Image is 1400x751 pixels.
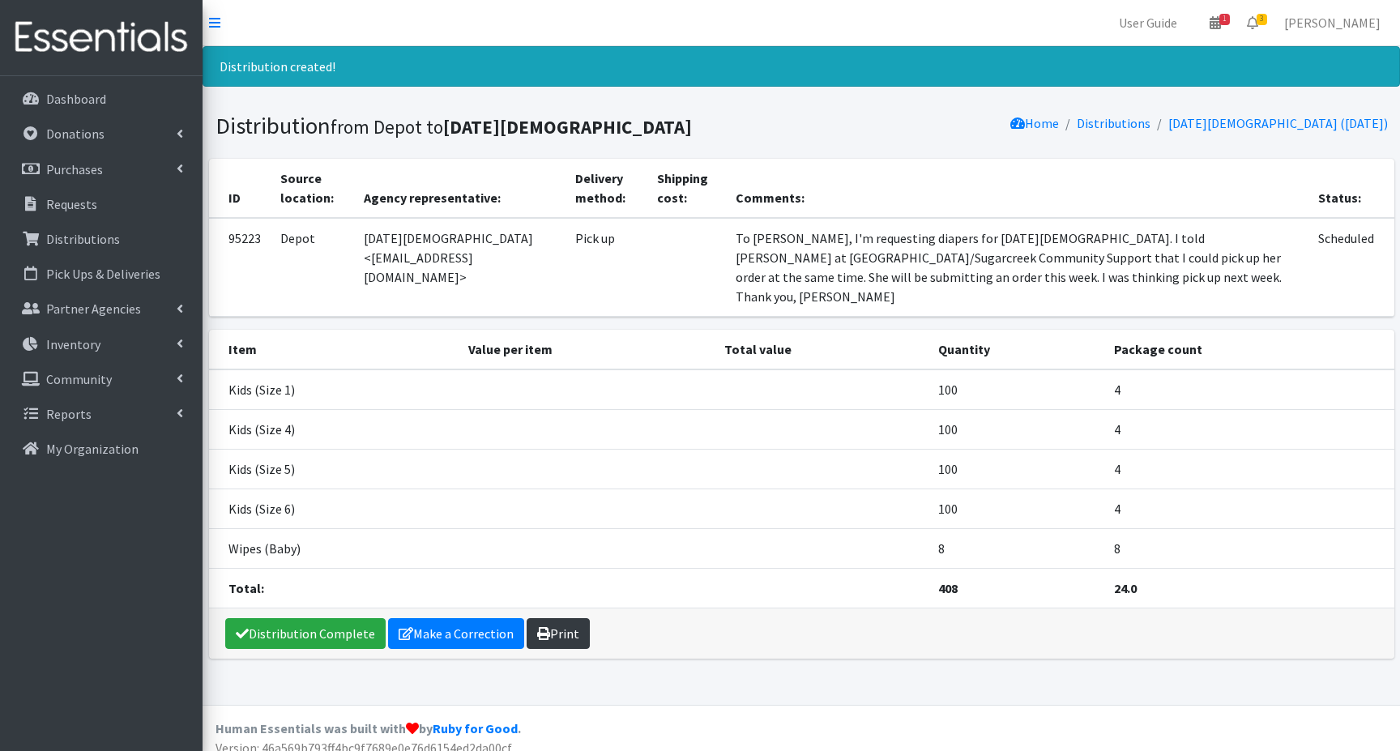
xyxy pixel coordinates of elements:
[46,161,103,177] p: Purchases
[6,188,196,220] a: Requests
[331,115,692,139] small: from Depot to
[209,218,271,317] td: 95223
[209,489,459,528] td: Kids (Size 6)
[1257,14,1267,25] span: 3
[46,126,105,142] p: Donations
[46,301,141,317] p: Partner Agencies
[388,618,524,649] a: Make a Correction
[46,91,106,107] p: Dashboard
[6,398,196,430] a: Reports
[216,112,796,140] h1: Distribution
[1234,6,1271,39] a: 3
[46,441,139,457] p: My Organization
[1010,115,1059,131] a: Home
[459,330,715,369] th: Value per item
[46,406,92,422] p: Reports
[443,115,692,139] b: [DATE][DEMOGRAPHIC_DATA]
[209,528,459,568] td: Wipes (Baby)
[203,46,1400,87] div: Distribution created!
[928,369,1104,410] td: 100
[715,330,928,369] th: Total value
[6,292,196,325] a: Partner Agencies
[271,159,354,218] th: Source location:
[1104,528,1394,568] td: 8
[1219,14,1230,25] span: 1
[928,330,1104,369] th: Quantity
[6,328,196,361] a: Inventory
[1104,330,1394,369] th: Package count
[6,11,196,65] img: HumanEssentials
[1104,449,1394,489] td: 4
[6,433,196,465] a: My Organization
[433,720,518,736] a: Ruby for Good
[225,618,386,649] a: Distribution Complete
[1077,115,1150,131] a: Distributions
[1104,489,1394,528] td: 4
[46,231,120,247] p: Distributions
[527,618,590,649] a: Print
[209,409,459,449] td: Kids (Size 4)
[209,449,459,489] td: Kids (Size 5)
[1114,580,1137,596] strong: 24.0
[1308,218,1394,317] td: Scheduled
[216,720,521,736] strong: Human Essentials was built with by .
[209,330,459,369] th: Item
[1104,369,1394,410] td: 4
[647,159,726,218] th: Shipping cost:
[209,159,271,218] th: ID
[1308,159,1394,218] th: Status:
[928,489,1104,528] td: 100
[1104,409,1394,449] td: 4
[1197,6,1234,39] a: 1
[6,258,196,290] a: Pick Ups & Deliveries
[46,266,160,282] p: Pick Ups & Deliveries
[1271,6,1394,39] a: [PERSON_NAME]
[271,218,354,317] td: Depot
[726,218,1308,317] td: To [PERSON_NAME], I'm requesting diapers for [DATE][DEMOGRAPHIC_DATA]. I told [PERSON_NAME] at [G...
[6,153,196,186] a: Purchases
[354,159,566,218] th: Agency representative:
[6,117,196,150] a: Donations
[1168,115,1388,131] a: [DATE][DEMOGRAPHIC_DATA] ([DATE])
[726,159,1308,218] th: Comments:
[938,580,958,596] strong: 408
[566,159,647,218] th: Delivery method:
[6,363,196,395] a: Community
[928,409,1104,449] td: 100
[6,223,196,255] a: Distributions
[566,218,647,317] td: Pick up
[928,528,1104,568] td: 8
[1106,6,1190,39] a: User Guide
[46,371,112,387] p: Community
[354,218,566,317] td: [DATE][DEMOGRAPHIC_DATA] <[EMAIL_ADDRESS][DOMAIN_NAME]>
[209,369,459,410] td: Kids (Size 1)
[928,449,1104,489] td: 100
[46,196,97,212] p: Requests
[6,83,196,115] a: Dashboard
[228,580,264,596] strong: Total:
[46,336,100,352] p: Inventory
